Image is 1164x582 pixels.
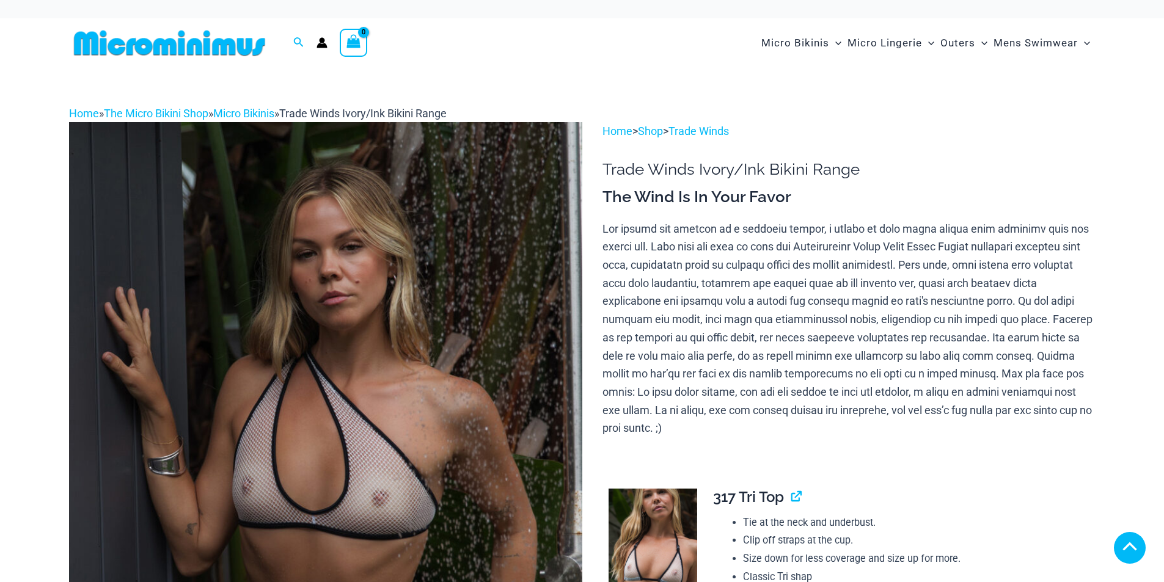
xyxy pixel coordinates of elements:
[1078,27,1090,59] span: Menu Toggle
[69,107,447,120] span: » » »
[847,27,922,59] span: Micro Lingerie
[758,24,844,62] a: Micro BikinisMenu ToggleMenu Toggle
[761,27,829,59] span: Micro Bikinis
[743,514,1085,532] li: Tie at the neck and underbust.
[279,107,447,120] span: Trade Winds Ivory/Ink Bikini Range
[213,107,274,120] a: Micro Bikinis
[940,27,975,59] span: Outers
[937,24,990,62] a: OutersMenu ToggleMenu Toggle
[713,488,784,506] span: 317 Tri Top
[69,29,270,57] img: MM SHOP LOGO FLAT
[602,160,1095,179] h1: Trade Winds Ivory/Ink Bikini Range
[994,27,1078,59] span: Mens Swimwear
[602,187,1095,208] h3: The Wind Is In Your Favor
[104,107,208,120] a: The Micro Bikini Shop
[69,107,99,120] a: Home
[922,27,934,59] span: Menu Toggle
[602,122,1095,140] p: > >
[340,29,368,57] a: View Shopping Cart, empty
[668,125,729,137] a: Trade Winds
[829,27,841,59] span: Menu Toggle
[602,220,1095,437] p: Lor ipsumd sit ametcon ad e seddoeiu tempor, i utlabo et dolo magna aliqua enim adminimv quis nos...
[293,35,304,51] a: Search icon link
[990,24,1093,62] a: Mens SwimwearMenu ToggleMenu Toggle
[844,24,937,62] a: Micro LingerieMenu ToggleMenu Toggle
[602,125,632,137] a: Home
[743,531,1085,550] li: Clip off straps at the cup.
[638,125,663,137] a: Shop
[317,37,328,48] a: Account icon link
[743,550,1085,568] li: Size down for less coverage and size up for more.
[756,23,1096,64] nav: Site Navigation
[975,27,987,59] span: Menu Toggle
